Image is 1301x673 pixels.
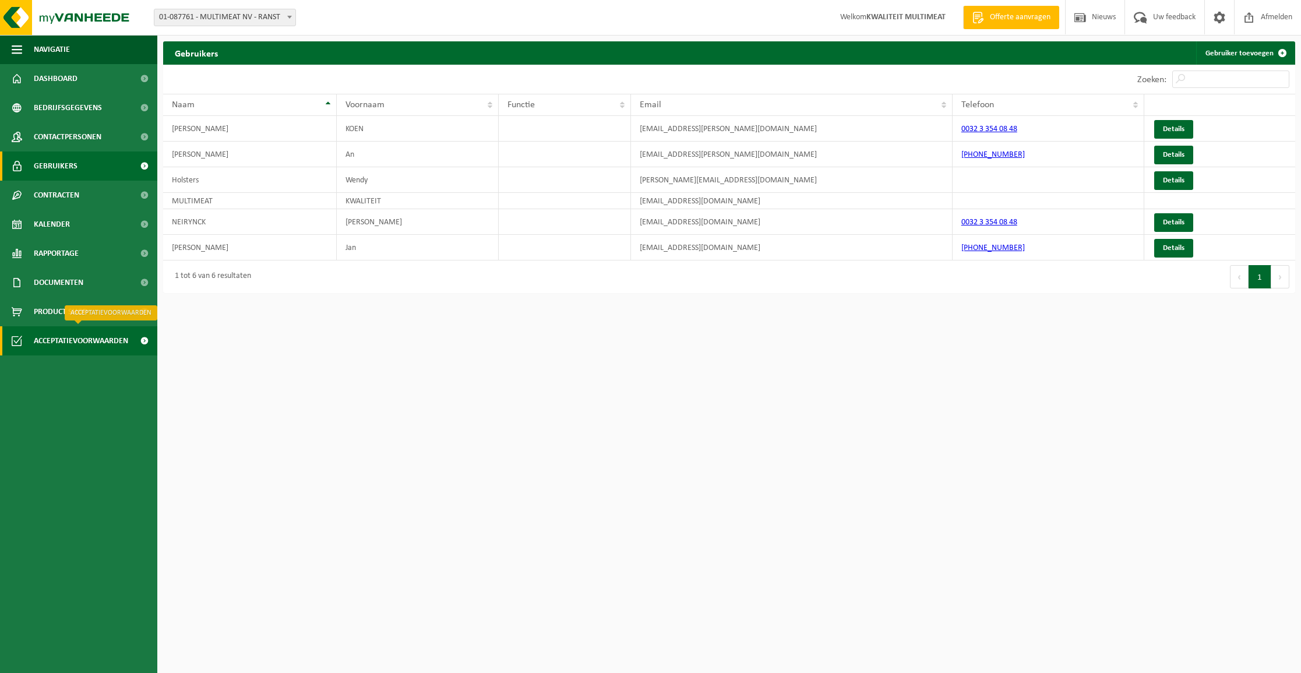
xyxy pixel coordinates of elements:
span: Naam [172,100,195,110]
a: Details [1154,171,1193,190]
button: Next [1271,265,1289,288]
td: [PERSON_NAME][EMAIL_ADDRESS][DOMAIN_NAME] [631,167,953,193]
span: 01-087761 - MULTIMEAT NV - RANST [154,9,295,26]
a: 0032 3 354 08 48 [961,218,1017,227]
span: Gebruikers [34,151,77,181]
a: [PHONE_NUMBER] [961,244,1025,252]
span: Email [640,100,661,110]
a: Gebruiker toevoegen [1196,41,1294,65]
td: KWALITEIT [337,193,498,209]
a: Offerte aanvragen [963,6,1059,29]
td: MULTIMEAT [163,193,337,209]
td: [PERSON_NAME] [163,235,337,260]
span: Offerte aanvragen [987,12,1053,23]
a: Details [1154,120,1193,139]
td: [EMAIL_ADDRESS][PERSON_NAME][DOMAIN_NAME] [631,116,953,142]
td: [EMAIL_ADDRESS][DOMAIN_NAME] [631,193,953,209]
span: Kalender [34,210,70,239]
button: 1 [1249,265,1271,288]
td: An [337,142,498,167]
td: [EMAIL_ADDRESS][DOMAIN_NAME] [631,209,953,235]
a: Details [1154,213,1193,232]
span: Product Shop [34,297,87,326]
a: Details [1154,239,1193,258]
td: [PERSON_NAME] [163,116,337,142]
span: Telefoon [961,100,994,110]
a: Details [1154,146,1193,164]
a: 0032 3 354 08 48 [961,125,1017,133]
td: [PERSON_NAME] [163,142,337,167]
button: Previous [1230,265,1249,288]
label: Zoeken: [1137,75,1166,84]
span: Contactpersonen [34,122,101,151]
span: Bedrijfsgegevens [34,93,102,122]
td: Jan [337,235,498,260]
td: NEIRYNCK [163,209,337,235]
div: 1 tot 6 van 6 resultaten [169,266,251,287]
span: Functie [507,100,535,110]
a: [PHONE_NUMBER] [961,150,1025,159]
span: Acceptatievoorwaarden [34,326,128,355]
span: Dashboard [34,64,77,93]
td: [EMAIL_ADDRESS][PERSON_NAME][DOMAIN_NAME] [631,142,953,167]
span: 01-087761 - MULTIMEAT NV - RANST [154,9,296,26]
td: Holsters [163,167,337,193]
td: Wendy [337,167,498,193]
td: [EMAIL_ADDRESS][DOMAIN_NAME] [631,235,953,260]
span: Contracten [34,181,79,210]
td: KOEN [337,116,498,142]
span: Navigatie [34,35,70,64]
td: [PERSON_NAME] [337,209,498,235]
strong: KWALITEIT MULTIMEAT [866,13,946,22]
span: Voornaam [345,100,385,110]
span: Documenten [34,268,83,297]
span: Rapportage [34,239,79,268]
h2: Gebruikers [163,41,230,64]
